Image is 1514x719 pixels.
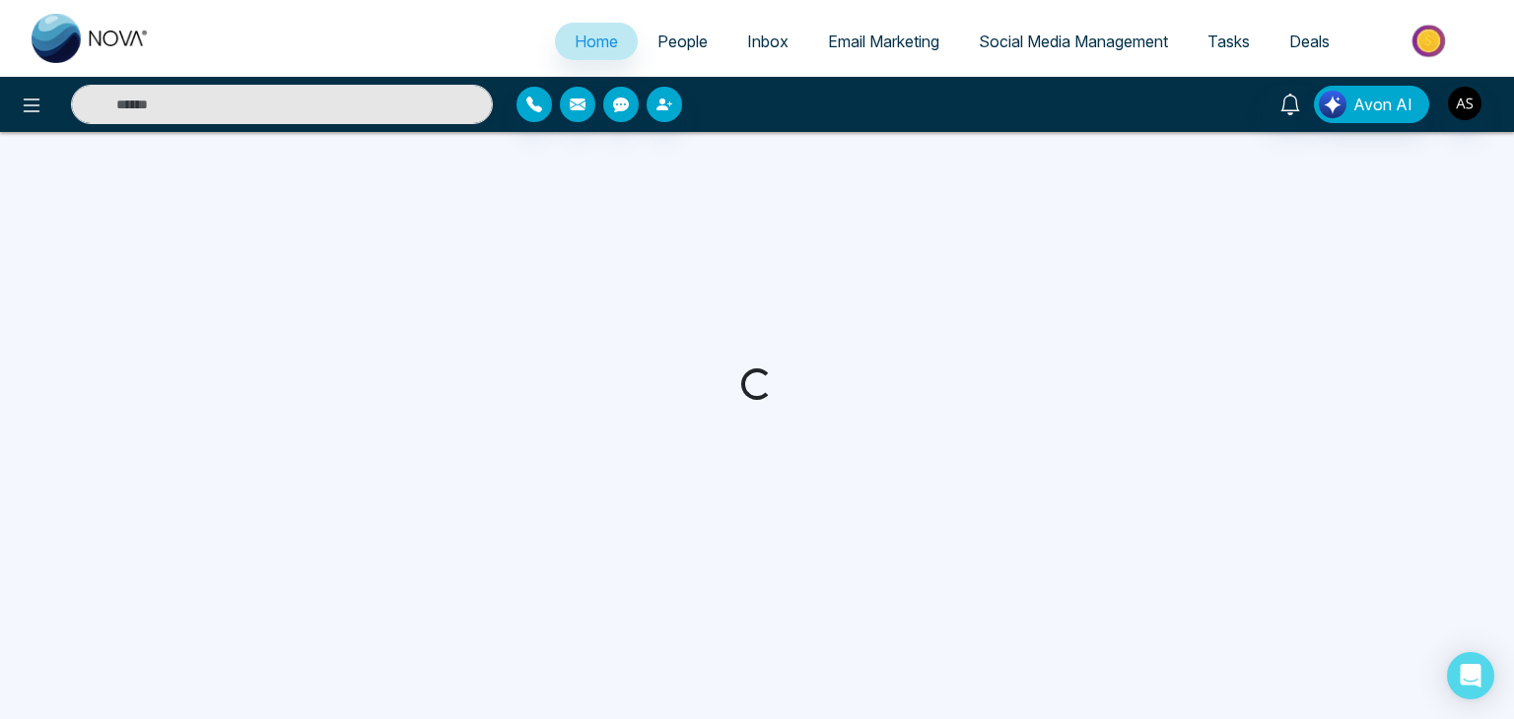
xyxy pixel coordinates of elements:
a: People [638,23,727,60]
img: Nova CRM Logo [32,14,150,63]
span: Email Marketing [828,32,939,51]
div: Open Intercom Messenger [1447,652,1494,699]
span: Home [575,32,618,51]
span: Social Media Management [979,32,1168,51]
a: Inbox [727,23,808,60]
img: Lead Flow [1319,91,1346,118]
a: Deals [1270,23,1349,60]
span: Tasks [1207,32,1250,51]
a: Social Media Management [959,23,1188,60]
span: Avon AI [1353,93,1412,116]
span: Inbox [747,32,789,51]
a: Tasks [1188,23,1270,60]
a: Home [555,23,638,60]
img: Market-place.gif [1359,19,1502,63]
span: Deals [1289,32,1330,51]
span: People [657,32,708,51]
img: User Avatar [1448,87,1481,120]
a: Email Marketing [808,23,959,60]
button: Avon AI [1314,86,1429,123]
